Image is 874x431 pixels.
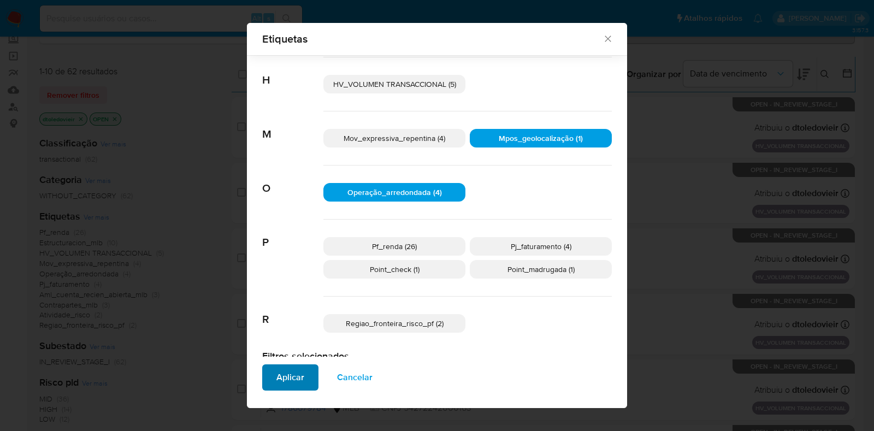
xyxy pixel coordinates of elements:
[262,33,603,44] span: Etiquetas
[499,133,583,144] span: Mpos_geolocalização (1)
[323,260,465,279] div: Point_check (1)
[337,365,373,389] span: Cancelar
[470,260,612,279] div: Point_madrugada (1)
[262,350,612,362] h2: Filtros selecionados
[470,237,612,256] div: Pj_faturamento (4)
[507,264,575,275] span: Point_madrugada (1)
[262,364,318,391] button: Aplicar
[347,187,442,198] span: Operação_arredondada (4)
[323,364,387,391] button: Cancelar
[323,183,465,202] div: Operação_arredondada (4)
[603,33,612,43] button: Fechar
[344,133,445,144] span: Mov_expressiva_repentina (4)
[372,241,417,252] span: Pf_renda (26)
[470,129,612,147] div: Mpos_geolocalização (1)
[323,75,465,93] div: HV_VOLUMEN TRANSACCIONAL (5)
[323,129,465,147] div: Mov_expressiva_repentina (4)
[262,166,323,195] span: O
[333,79,456,90] span: HV_VOLUMEN TRANSACCIONAL (5)
[346,318,444,329] span: Regiao_fronteira_risco_pf (2)
[511,241,571,252] span: Pj_faturamento (4)
[323,314,465,333] div: Regiao_fronteira_risco_pf (2)
[262,57,323,87] span: H
[323,237,465,256] div: Pf_renda (26)
[370,264,420,275] span: Point_check (1)
[262,111,323,141] span: M
[276,365,304,389] span: Aplicar
[262,220,323,249] span: P
[262,297,323,326] span: R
